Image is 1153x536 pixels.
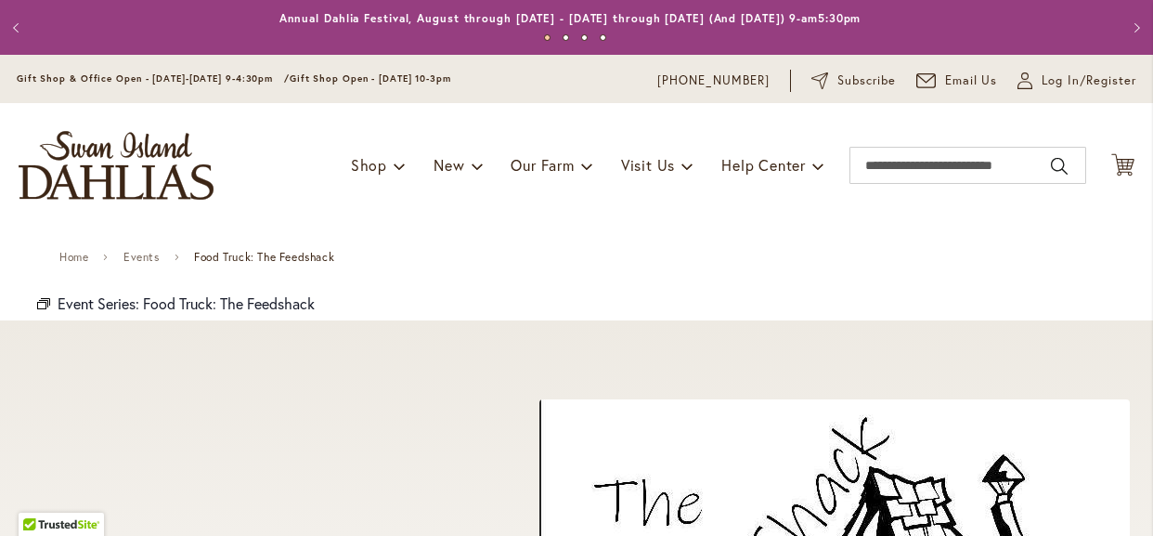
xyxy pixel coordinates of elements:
[290,72,451,85] span: Gift Shop Open - [DATE] 10-3pm
[143,294,315,313] a: Food Truck: The Feedshack
[511,155,574,175] span: Our Farm
[351,155,387,175] span: Shop
[1116,9,1153,46] button: Next
[721,155,806,175] span: Help Center
[58,294,139,313] span: Event Series:
[434,155,464,175] span: New
[17,72,290,85] span: Gift Shop & Office Open - [DATE]-[DATE] 9-4:30pm /
[811,72,896,90] a: Subscribe
[837,72,896,90] span: Subscribe
[59,251,88,264] a: Home
[657,72,770,90] a: [PHONE_NUMBER]
[945,72,998,90] span: Email Us
[19,131,214,200] a: store logo
[600,34,606,41] button: 4 of 4
[194,251,334,264] span: Food Truck: The Feedshack
[1017,72,1136,90] a: Log In/Register
[544,34,551,41] button: 1 of 4
[1042,72,1136,90] span: Log In/Register
[563,34,569,41] button: 2 of 4
[279,11,862,25] a: Annual Dahlia Festival, August through [DATE] - [DATE] through [DATE] (And [DATE]) 9-am5:30pm
[37,293,50,317] em: Event Series:
[621,155,675,175] span: Visit Us
[123,251,160,264] a: Events
[916,72,998,90] a: Email Us
[581,34,588,41] button: 3 of 4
